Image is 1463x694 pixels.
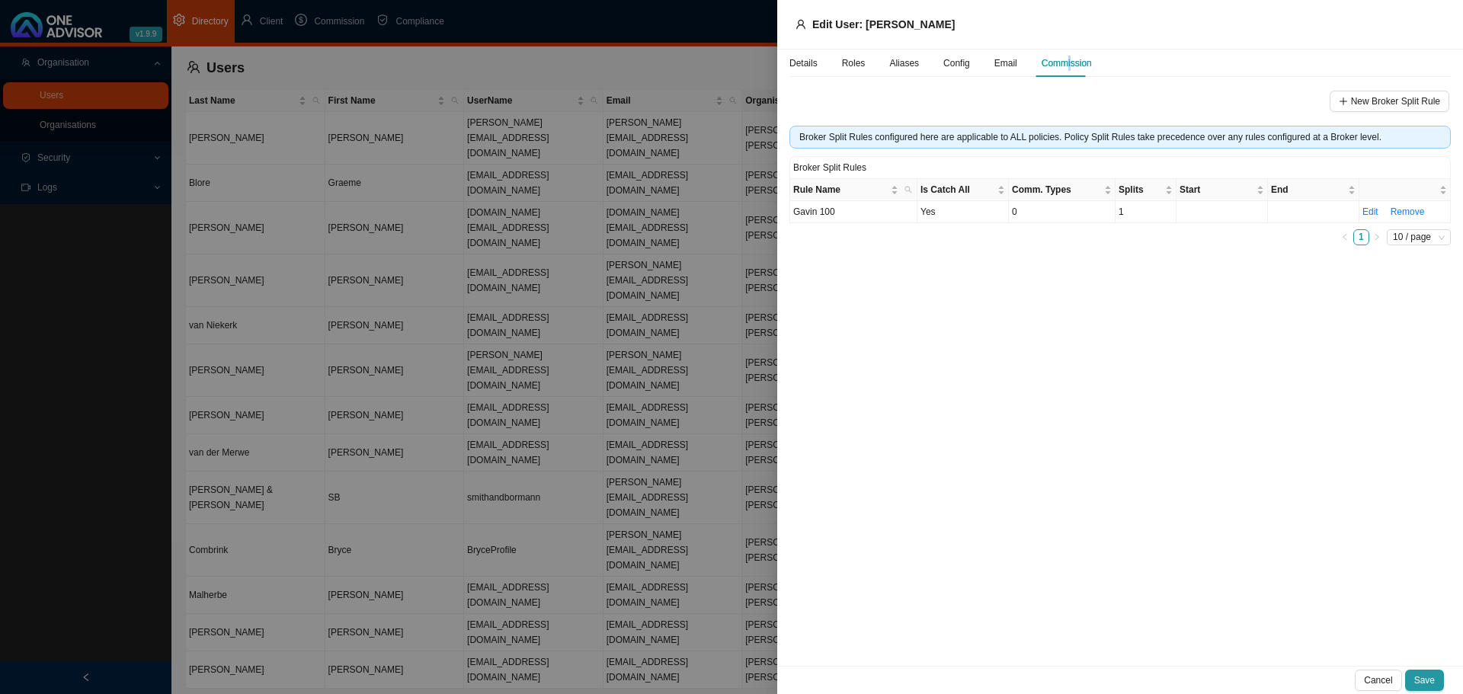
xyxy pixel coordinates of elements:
[1268,179,1359,201] th: End
[799,130,1441,145] div: Broker Split Rules configured here are applicable to ALL policies. Policy Split Rules take preced...
[790,201,917,223] td: Gavin 100
[1355,670,1401,691] button: Cancel
[1330,91,1449,112] button: New Broker Split Rule
[920,182,994,197] span: Is Catch All
[1369,229,1385,245] li: Next Page
[1337,229,1353,245] li: Previous Page
[790,179,917,201] th: Rule Name
[789,56,818,71] div: Details
[842,59,866,68] span: Roles
[812,18,955,30] span: Edit User: [PERSON_NAME]
[901,179,915,200] span: search
[1116,179,1176,201] th: Splits
[1176,179,1268,201] th: Start
[904,186,912,193] span: search
[1373,233,1381,241] span: right
[1351,94,1440,109] span: New Broker Split Rule
[1012,182,1101,197] span: Comm. Types
[1387,229,1451,245] div: Page Size
[1393,230,1445,245] span: 10 / page
[1337,229,1353,245] button: left
[793,182,888,197] span: Rule Name
[1271,182,1345,197] span: End
[1405,670,1444,691] button: Save
[994,56,1017,71] div: Email
[917,201,1009,223] td: Yes
[1339,97,1348,106] span: plus
[1042,56,1092,71] div: Commission
[1414,673,1435,688] span: Save
[1391,206,1425,217] a: Remove
[1353,229,1369,245] li: 1
[1354,230,1369,245] a: 1
[1119,182,1162,197] span: Splits
[1009,179,1116,201] th: Comm. Types
[943,59,970,68] span: Config
[1009,201,1116,223] td: 0
[1369,229,1385,245] button: right
[1180,182,1253,197] span: Start
[1364,673,1392,688] span: Cancel
[796,19,806,30] span: user
[789,156,1451,178] div: Broker Split Rules
[1116,201,1176,223] td: 1
[1362,206,1378,217] a: Edit
[889,59,919,68] span: Aliases
[917,179,1009,201] th: Is Catch All
[1341,233,1349,241] span: left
